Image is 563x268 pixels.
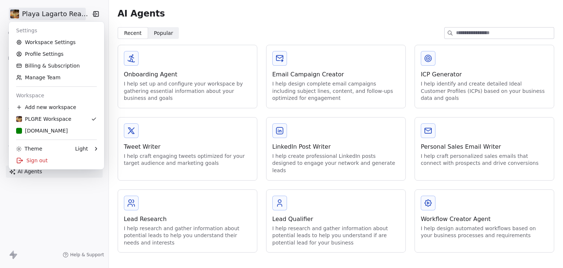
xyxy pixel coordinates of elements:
[12,60,101,72] a: Billing & Subscription
[12,48,101,60] a: Profile Settings
[12,72,101,83] a: Manage Team
[75,145,88,152] div: Light
[12,36,101,48] a: Workspace Settings
[16,145,42,152] div: Theme
[16,127,68,134] div: [DOMAIN_NAME]
[12,25,101,36] div: Settings
[12,101,101,113] div: Add new workspace
[16,115,71,123] div: PLGRE Workspace
[12,90,101,101] div: Workspace
[16,116,22,122] img: Playa%20Lagarto%20Real%20Estate%20Logo%201280.jpeg
[12,155,101,166] div: Sign out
